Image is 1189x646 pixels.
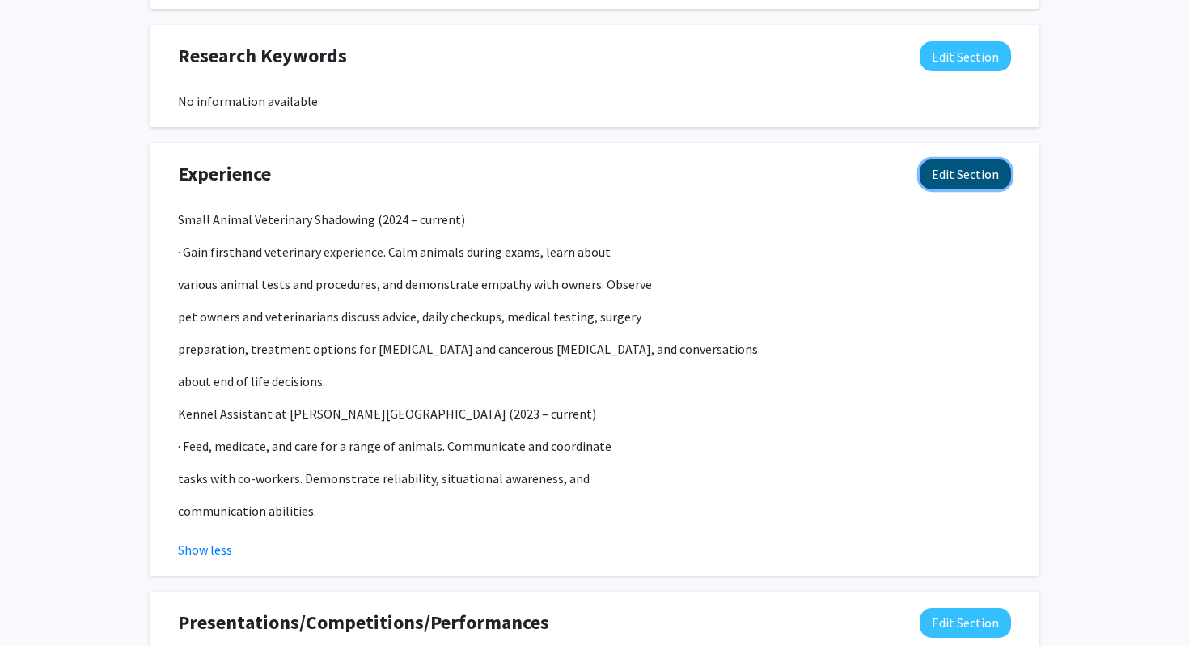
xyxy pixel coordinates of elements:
div: No information available [178,91,1011,111]
p: Small Animal Veterinary Shadowing (2024 – current) [178,210,1011,229]
button: Edit Research Keywords [920,41,1011,71]
span: Research Keywords [178,41,347,70]
p: Kennel Assistant at [PERSON_NAME][GEOGRAPHIC_DATA] (2023 – current) [178,404,1011,423]
p: tasks with co-workers. Demonstrate reliability, situational awareness, and [178,469,1011,488]
span: Experience [178,159,271,189]
button: Edit Presentations/Competitions/Performances [920,608,1011,638]
p: · Feed, medicate, and care for a range of animals. Communicate and coordinate [178,436,1011,456]
p: various animal tests and procedures, and demonstrate empathy with owners. Observe [178,274,1011,294]
p: pet owners and veterinarians discuss advice, daily checkups, medical testing, surgery [178,307,1011,326]
p: · Gain firsthand veterinary experience. Calm animals during exams, learn about [178,242,1011,261]
p: about end of life decisions. [178,372,1011,391]
iframe: Chat [12,573,69,634]
p: preparation, treatment options for [MEDICAL_DATA] and cancerous [MEDICAL_DATA], and conversations [178,339,1011,359]
button: Edit Experience [920,159,1011,189]
button: Show less [178,540,232,559]
span: Presentations/Competitions/Performances [178,608,549,637]
p: communication abilities. [178,501,1011,521]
